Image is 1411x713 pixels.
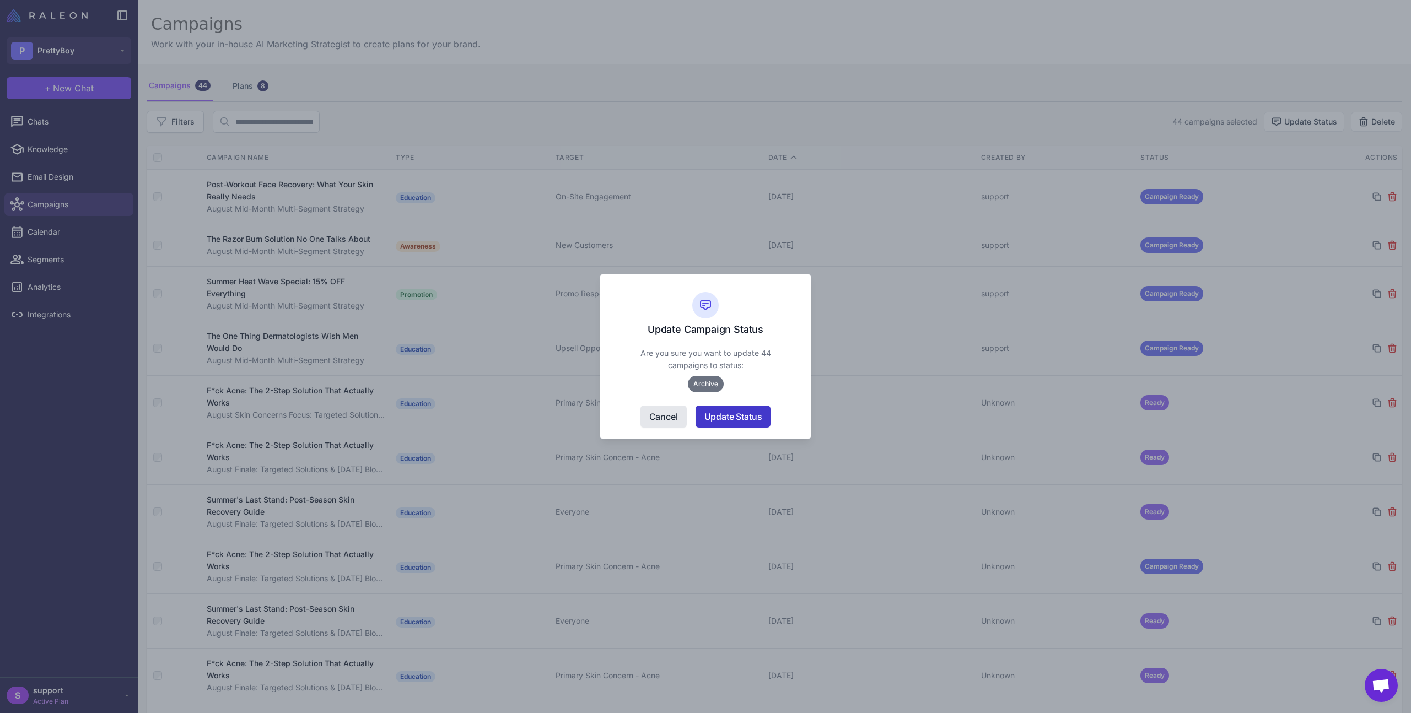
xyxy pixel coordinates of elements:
[627,347,784,371] p: Are you sure you want to update 44 campaigns to status:
[640,406,687,428] button: Cancel
[696,406,771,428] button: Update Status
[688,376,724,392] div: Archive
[611,323,800,336] h3: Update Campaign Status
[1365,669,1398,702] a: Open chat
